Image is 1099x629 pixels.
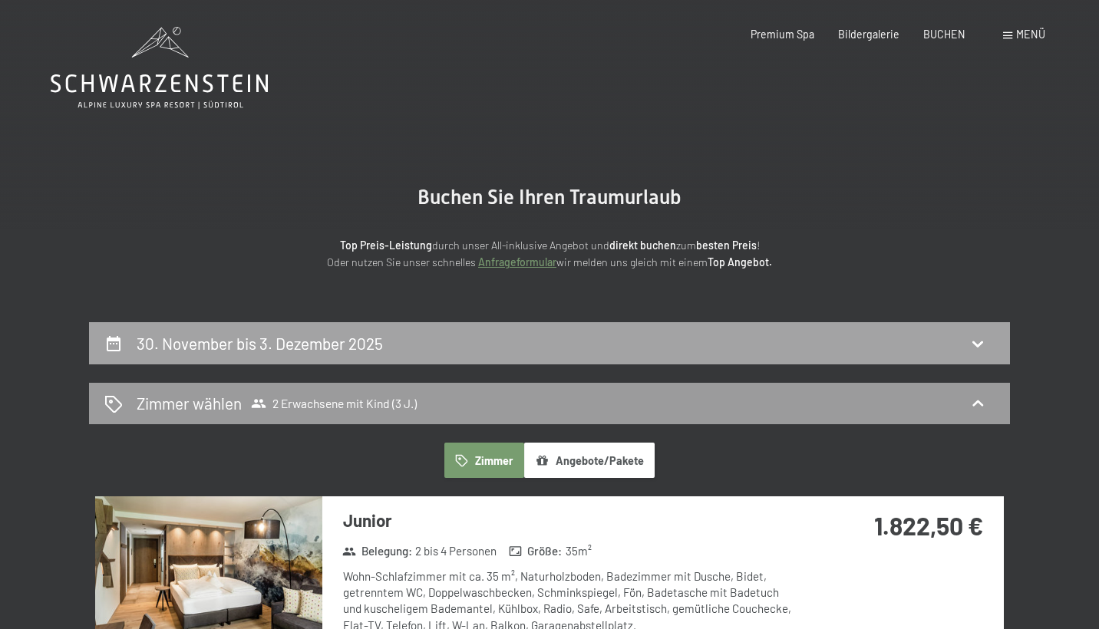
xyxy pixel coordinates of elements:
[509,543,563,559] strong: Größe :
[251,396,417,411] span: 2 Erwachsene mit Kind (3 J.)
[137,392,242,414] h2: Zimmer wählen
[609,239,676,252] strong: direkt buchen
[342,543,412,559] strong: Belegung :
[874,511,983,540] strong: 1.822,50 €
[415,543,497,559] span: 2 bis 4 Personen
[478,255,556,268] a: Anfrageformular
[417,186,682,209] span: Buchen Sie Ihren Traumurlaub
[524,443,655,478] button: Angebote/Pakete
[137,334,383,353] h2: 30. November bis 3. Dezember 2025
[838,28,899,41] a: Bildergalerie
[343,509,800,532] h3: Junior
[751,28,814,41] a: Premium Spa
[340,239,432,252] strong: Top Preis-Leistung
[923,28,965,41] a: BUCHEN
[1016,28,1045,41] span: Menü
[708,255,772,268] strong: Top Angebot.
[566,543,592,559] span: 35 m²
[696,239,757,252] strong: besten Preis
[212,237,887,272] p: durch unser All-inklusive Angebot und zum ! Oder nutzen Sie unser schnelles wir melden uns gleich...
[444,443,524,478] button: Zimmer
